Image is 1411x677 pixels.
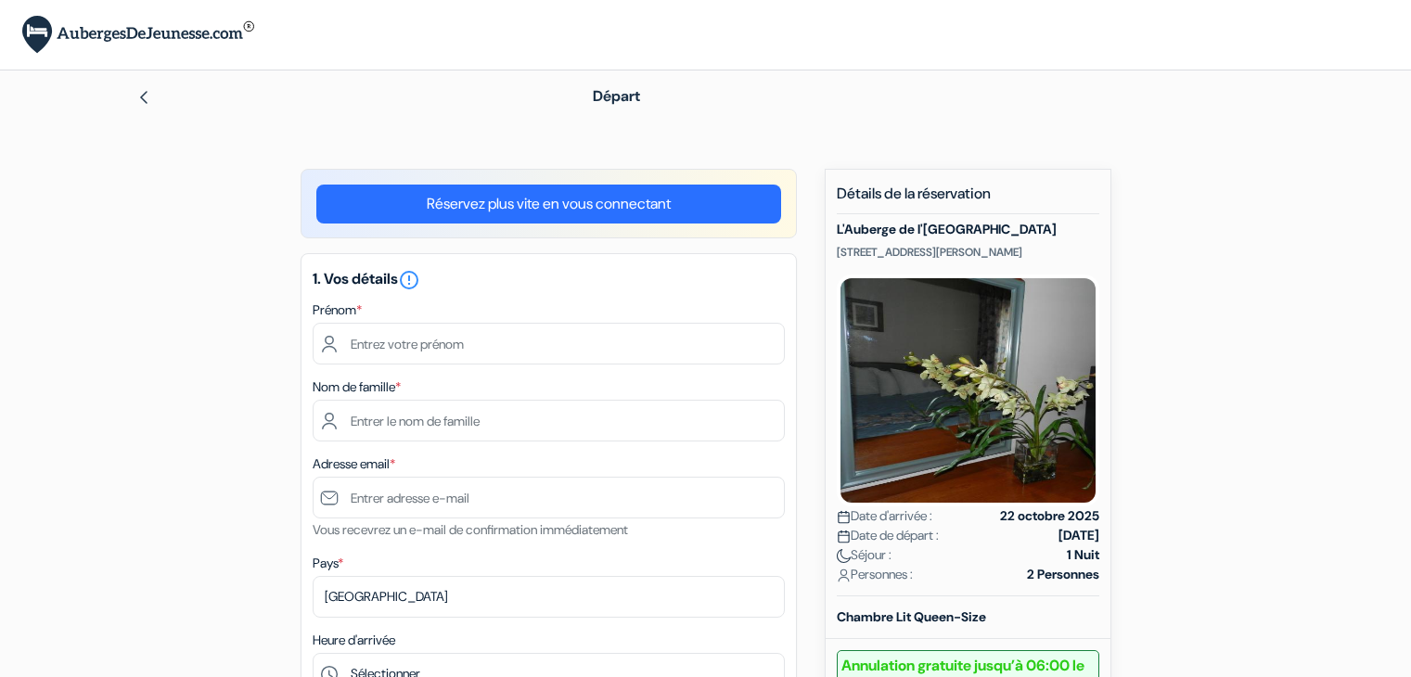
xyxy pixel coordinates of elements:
[837,510,851,524] img: calendar.svg
[1027,565,1099,584] strong: 2 Personnes
[313,631,395,650] label: Heure d'arrivée
[837,608,986,625] b: Chambre Lit Queen-Size
[313,300,362,320] label: Prénom
[1067,545,1099,565] strong: 1 Nuit
[837,245,1099,260] p: [STREET_ADDRESS][PERSON_NAME]
[398,269,420,288] a: error_outline
[837,545,891,565] span: Séjour :
[593,86,640,106] span: Départ
[136,90,151,105] img: left_arrow.svg
[398,269,420,291] i: error_outline
[316,185,781,224] a: Réservez plus vite en vous connectant
[313,269,785,291] h5: 1. Vos détails
[837,565,913,584] span: Personnes :
[1058,526,1099,545] strong: [DATE]
[313,400,785,441] input: Entrer le nom de famille
[313,477,785,518] input: Entrer adresse e-mail
[837,506,932,526] span: Date d'arrivée :
[1000,506,1099,526] strong: 22 octobre 2025
[313,554,343,573] label: Pays
[837,568,851,582] img: user_icon.svg
[313,323,785,364] input: Entrez votre prénom
[313,454,395,474] label: Adresse email
[837,549,851,563] img: moon.svg
[313,521,628,538] small: Vous recevrez un e-mail de confirmation immédiatement
[837,185,1099,214] h5: Détails de la réservation
[22,16,254,54] img: AubergesDeJeunesse.com
[837,222,1099,237] h5: L'Auberge de l'[GEOGRAPHIC_DATA]
[837,530,851,543] img: calendar.svg
[313,377,401,397] label: Nom de famille
[837,526,939,545] span: Date de départ :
